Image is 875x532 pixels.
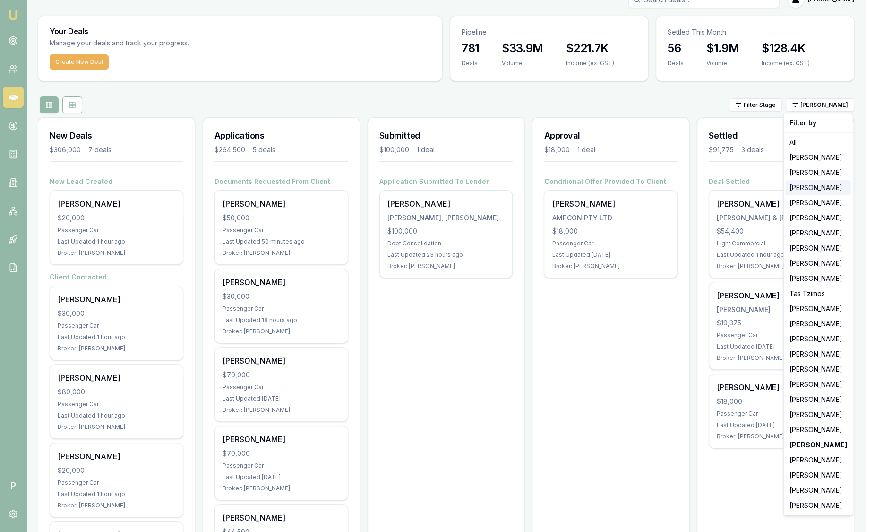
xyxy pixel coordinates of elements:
[786,453,851,468] div: [PERSON_NAME]
[786,210,851,226] div: [PERSON_NAME]
[786,271,851,286] div: [PERSON_NAME]
[786,498,851,513] div: [PERSON_NAME]
[786,301,851,316] div: [PERSON_NAME]
[786,407,851,422] div: [PERSON_NAME]
[786,135,851,150] div: All
[786,422,851,437] div: [PERSON_NAME]
[786,286,851,301] div: Tas Tzimos
[786,180,851,195] div: [PERSON_NAME]
[786,256,851,271] div: [PERSON_NAME]
[786,362,851,377] div: [PERSON_NAME]
[786,316,851,331] div: [PERSON_NAME]
[786,331,851,347] div: [PERSON_NAME]
[786,150,851,165] div: [PERSON_NAME]
[786,377,851,392] div: [PERSON_NAME]
[786,115,851,131] div: Filter by
[786,195,851,210] div: [PERSON_NAME]
[786,483,851,498] div: [PERSON_NAME]
[786,347,851,362] div: [PERSON_NAME]
[786,165,851,180] div: [PERSON_NAME]
[786,241,851,256] div: [PERSON_NAME]
[789,440,847,450] strong: [PERSON_NAME]
[786,226,851,241] div: [PERSON_NAME]
[786,468,851,483] div: [PERSON_NAME]
[786,392,851,407] div: [PERSON_NAME]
